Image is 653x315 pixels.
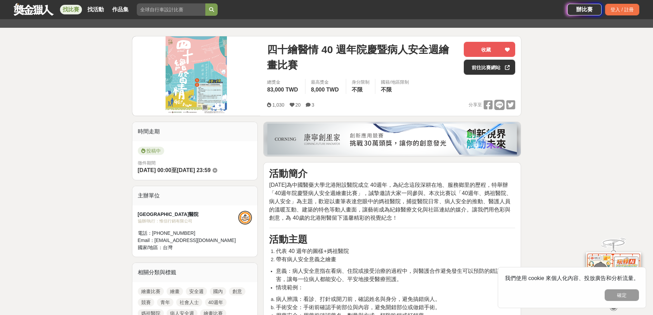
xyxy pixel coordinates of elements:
a: 創意 [229,287,245,295]
span: 不限 [352,87,363,93]
a: 繪畫 [167,287,183,295]
div: Email： [EMAIL_ADDRESS][DOMAIN_NAME] [138,237,239,244]
a: 安全週 [186,287,207,295]
span: 至 [171,167,177,173]
a: 國內 [210,287,226,295]
span: 國家/地區： [138,245,163,250]
span: 帶有病人安全意義之繪畫 [276,256,336,262]
img: be6ed63e-7b41-4cb8-917a-a53bd949b1b4.png [267,124,517,155]
span: 手術安全：手術前確認手術部位與內容，避免開錯部位或做錯手術。 [276,304,440,310]
div: 登入 / 註冊 [605,4,639,15]
span: 最高獎金 [311,79,340,86]
span: 3 [312,102,314,108]
span: 台灣 [163,245,172,250]
a: 競賽 [138,298,154,306]
a: 作品集 [109,5,131,14]
span: 意義：病人安全意指在看病、住院或接受治療的過程中，與醫護合作避免發生可以預防的錯誤或傷害，讓每一位病人都能安心、平安地接受醫療照護。 [276,268,512,282]
span: 徵件期間 [138,160,156,166]
span: 代表 40 週年的圖樣+媽祖醫院 [276,248,349,254]
span: [DATE] 00:00 [138,167,171,173]
span: 我們使用 cookie 來個人化內容、投放廣告和分析流量。 [505,275,639,281]
a: 辦比賽 [567,4,602,15]
a: 40週年 [205,298,227,306]
span: [DATE]為中國醫藥大學北港附設醫院成立 40週年，為紀念這段深耕在地、服務鄉里的歷程，特舉辦「40週年院慶暨病人安全週繪畫比賽」，誠摯邀請大家一同參與。本次比賽以「40週年、媽祖醫院、病人安... [269,182,512,221]
div: 主辦單位 [132,186,258,205]
span: 不限 [381,87,392,93]
a: 找活動 [85,5,107,14]
button: 收藏 [464,42,515,57]
a: 社會人士 [176,298,202,306]
button: 確定 [605,289,639,301]
div: 時間走期 [132,122,258,141]
strong: 活動主題 [269,234,307,245]
a: 找比賽 [60,5,82,14]
a: 前往比賽網站 [464,60,515,75]
span: 8,000 TWD [311,87,339,93]
span: 投稿中 [138,147,164,155]
div: 身分限制 [352,79,370,86]
span: 83,000 TWD [267,87,298,93]
span: 病人辨識：看診、打針或開刀前，確認姓名與身分，避免搞錯病人。 [276,296,440,302]
span: 四十繪醫情 40 週年院慶暨病人安全週繪畫比賽 [267,42,458,73]
a: 繪畫比賽 [138,287,164,295]
img: Cover Image [132,36,261,116]
div: 協辦/執行： 惟信行銷有限公司 [138,218,239,224]
strong: 活動簡介 [269,168,307,179]
span: [DATE] 23:59 [177,167,210,173]
span: 總獎金 [267,79,300,86]
div: 相關分類與標籤 [132,263,258,282]
span: 20 [295,102,301,108]
span: 分享至 [469,100,482,110]
a: 青年 [157,298,173,306]
span: 情境範例： [276,284,303,290]
span: 1,030 [272,102,284,108]
img: d2146d9a-e6f6-4337-9592-8cefde37ba6b.png [586,252,641,298]
input: 全球自行車設計比賽 [137,3,205,16]
div: 電話： [PHONE_NUMBER] [138,230,239,237]
div: [GEOGRAPHIC_DATA]醫院 [138,211,239,218]
div: 國籍/地區限制 [381,79,409,86]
